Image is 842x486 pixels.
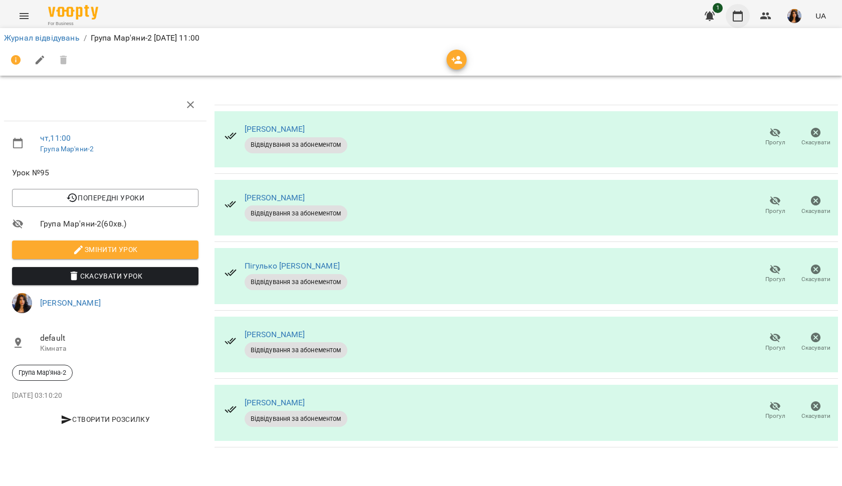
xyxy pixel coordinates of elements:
span: Відвідування за абонементом [245,414,347,423]
span: Прогул [765,207,785,215]
span: Відвідування за абонементом [245,278,347,287]
button: Прогул [755,397,795,425]
span: For Business [48,21,98,27]
div: Група Мар'яна-2 [12,365,73,381]
button: Скасувати [795,397,836,425]
span: Прогул [765,412,785,420]
button: Скасувати [795,260,836,288]
button: Скасувати [795,123,836,151]
button: Прогул [755,191,795,219]
span: 1 [713,3,723,13]
span: Відвідування за абонементом [245,346,347,355]
span: Скасувати Урок [20,270,190,282]
a: [PERSON_NAME] [40,298,101,308]
li: / [84,32,87,44]
a: [PERSON_NAME] [245,193,305,202]
p: Кімната [40,344,198,354]
a: Журнал відвідувань [4,33,80,43]
a: Група Мар'яни-2 [40,145,94,153]
img: 6eca7ffc36745e4d4eef599d114aded9.jpg [12,293,32,313]
span: Скасувати [801,138,830,147]
button: Змінити урок [12,240,198,259]
button: Попередні уроки [12,189,198,207]
button: Прогул [755,329,795,357]
span: Група Мар'яна-2 [13,368,72,377]
span: Скасувати [801,412,830,420]
span: Скасувати [801,207,830,215]
button: Скасувати Урок [12,267,198,285]
a: чт , 11:00 [40,133,71,143]
a: Пігулько [PERSON_NAME] [245,261,340,271]
span: Змінити урок [20,244,190,256]
a: [PERSON_NAME] [245,330,305,339]
a: [PERSON_NAME] [245,124,305,134]
button: Скасувати [795,191,836,219]
span: Відвідування за абонементом [245,209,347,218]
button: Прогул [755,123,795,151]
span: Попередні уроки [20,192,190,204]
button: Прогул [755,260,795,288]
span: Прогул [765,344,785,352]
span: Прогул [765,275,785,284]
span: Урок №95 [12,167,198,179]
button: Створити розсилку [12,410,198,428]
span: Прогул [765,138,785,147]
span: Створити розсилку [16,413,194,425]
span: UA [815,11,826,21]
img: Voopty Logo [48,5,98,20]
span: Група Мар'яни-2 ( 60 хв. ) [40,218,198,230]
img: 6eca7ffc36745e4d4eef599d114aded9.jpg [787,9,801,23]
nav: breadcrumb [4,32,838,44]
button: Скасувати [795,329,836,357]
span: Скасувати [801,275,830,284]
button: UA [811,7,830,25]
button: Menu [12,4,36,28]
span: Відвідування за абонементом [245,140,347,149]
a: [PERSON_NAME] [245,398,305,407]
span: default [40,332,198,344]
p: [DATE] 03:10:20 [12,391,198,401]
p: Група Мар'яни-2 [DATE] 11:00 [91,32,199,44]
span: Скасувати [801,344,830,352]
